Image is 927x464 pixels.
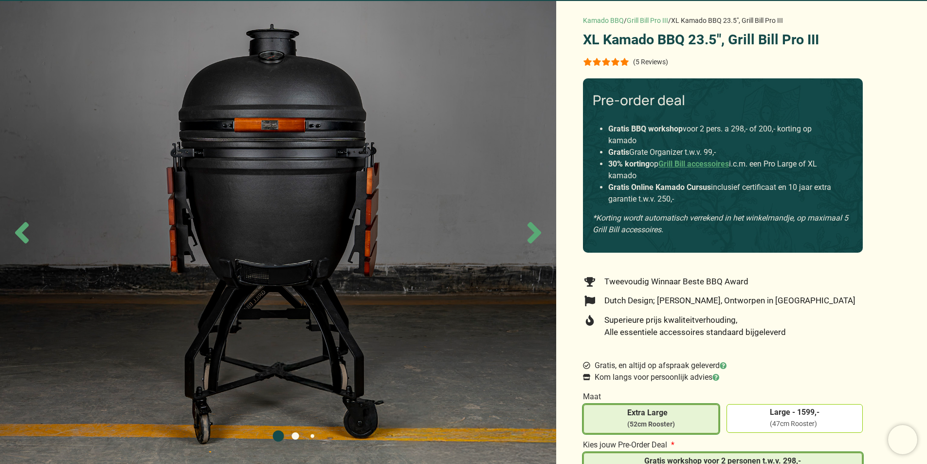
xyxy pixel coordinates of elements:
li: inclusief certificaat en 10 jaar extra garantie t.w.v. 250,- [608,182,837,205]
span: Superieure prijs kwaliteitverhouding, Alle essentiele accessoires standaard bijgeleverd [602,314,786,339]
a: Gratis, en altijd op afspraak geleverd [583,360,727,371]
div: (47cm Rooster) [770,419,819,429]
em: *Korting wordt automatisch verrekend in het winkelmandje, op maximaal 5 Grill Bill accessoires. [593,213,848,234]
h3: Pre-order deal [593,92,853,109]
span: Maat [583,393,601,401]
span: Dutch Design; [PERSON_NAME], Ontworpen in [GEOGRAPHIC_DATA] [602,295,855,307]
span: Next slide [517,216,551,250]
p: (5 Reviews) [633,58,668,66]
strong: Gratis BBQ workshop [608,124,683,133]
span: Tweevoudig Winnaar Beste BBQ Award [602,276,748,288]
span: / [624,17,627,24]
a: Grill Bill accessoires [658,159,729,168]
span: Go to slide 3 [310,434,314,438]
div: (52cm Rooster) [627,420,675,429]
strong: Gratis [608,148,629,157]
span: Kies jouw Pre-Order Deal [583,441,667,449]
li: op i.c.m. een Pro Large of XL kamado [608,158,837,182]
a: Kamado BBQ [583,17,624,24]
li: Grate Organizer t.w.v. 99,- [608,147,837,158]
span: / [668,17,671,24]
span: Kom langs voor persoonlijk advies [592,371,719,383]
span: Previous slide [5,216,39,250]
h1: XL Kamado BBQ 23.5″, Grill Bill Pro III [583,33,863,47]
a: Kom langs voor persoonlijk advies [583,371,719,383]
li: voor 2 pers. a 298,- of 200,- korting op kamado [608,123,837,147]
span: Large - 1599,- [770,408,819,416]
a: Grill Bill Pro III [627,17,668,24]
span: Go to slide 2 [291,432,299,439]
iframe: Brevo live chat [888,425,917,454]
span: XL Kamado BBQ 23.5″, Grill Bill Pro III [671,17,783,24]
strong: 30% korting [608,159,650,168]
span: Go to slide 1 [273,430,284,442]
nav: breadcrumbs [583,16,783,26]
span: Gratis, en altijd op afspraak geleverd [592,360,727,371]
strong: Gratis Online Kamado Cursus [608,183,711,192]
span: Extra Large [627,409,675,417]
